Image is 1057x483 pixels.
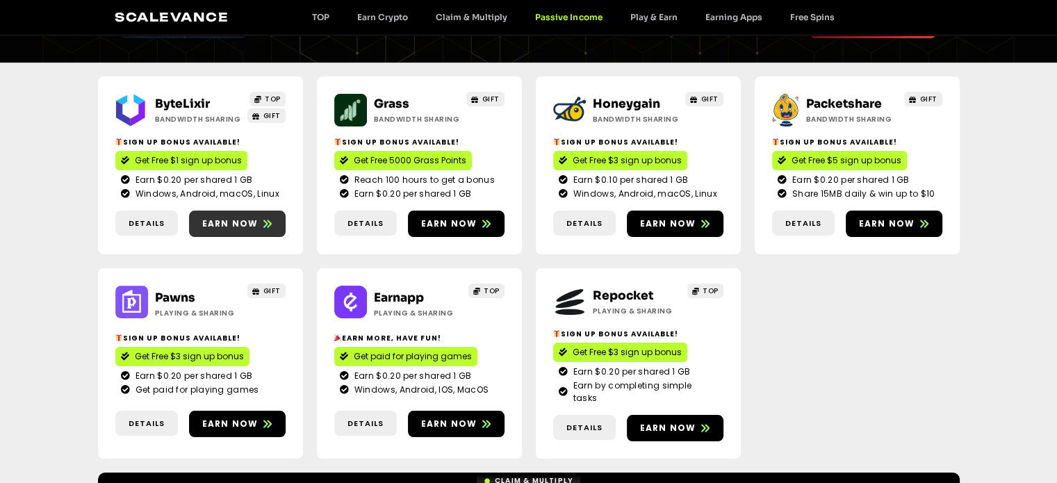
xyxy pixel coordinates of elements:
[553,329,723,339] h2: Sign Up Bonus Available!
[468,284,505,298] a: TOP
[115,411,178,436] a: Details
[334,334,341,341] img: 🎉
[155,97,210,111] a: ByteLixir
[374,308,461,318] h2: Playing & Sharing
[521,12,616,22] a: Passive Income
[129,418,165,429] span: Details
[263,110,281,121] span: GIFT
[129,218,165,229] span: Details
[132,384,259,396] span: Get paid for playing games
[691,12,776,22] a: Earning Apps
[904,92,942,106] a: GIFT
[115,137,286,147] h2: Sign up bonus available!
[805,97,881,111] a: Packetshare
[553,330,560,337] img: 🎁
[553,415,616,441] a: Details
[553,137,723,147] h2: Sign up bonus available!
[155,114,242,124] h2: Bandwidth Sharing
[115,10,229,24] a: Scalevance
[640,218,696,230] span: Earn now
[566,218,603,229] span: Details
[115,347,249,366] a: Get Free $3 sign up bonus
[155,290,195,305] a: Pawns
[703,286,719,296] span: TOP
[115,211,178,236] a: Details
[792,154,901,167] span: Get Free $5 sign up bonus
[466,92,505,106] a: GIFT
[132,370,253,382] span: Earn $0.20 per shared 1 GB
[334,333,505,343] h2: Earn More, Have Fun!
[593,288,653,303] a: Repocket
[570,188,717,200] span: Windows, Android, macOS, Linux
[553,343,687,362] a: Get Free $3 sign up bonus
[351,188,472,200] span: Earn $0.20 per shared 1 GB
[772,137,942,147] h2: Sign up bonus available!
[334,151,472,170] a: Get Free 5000 Grass Points
[846,211,942,237] a: Earn now
[593,114,680,124] h2: Bandwidth Sharing
[298,12,848,22] nav: Menu
[685,92,723,106] a: GIFT
[374,290,424,305] a: Earnapp
[298,12,343,22] a: TOP
[570,174,689,186] span: Earn $0.10 per shared 1 GB
[354,350,472,363] span: Get paid for playing games
[593,97,660,111] a: Honeygain
[421,418,477,430] span: Earn now
[484,286,500,296] span: TOP
[553,138,560,145] img: 🎁
[776,12,848,22] a: Free Spins
[772,211,835,236] a: Details
[334,211,397,236] a: Details
[374,114,461,124] h2: Bandwidth Sharing
[593,306,680,316] h2: Playing & Sharing
[687,284,723,298] a: TOP
[805,114,892,124] h2: Bandwidth Sharing
[701,94,719,104] span: GIFT
[202,418,259,430] span: Earn now
[354,154,466,167] span: Get Free 5000 Grass Points
[155,308,242,318] h2: Playing & Sharing
[247,284,286,298] a: GIFT
[189,411,286,437] a: Earn now
[627,415,723,441] a: Earn now
[374,97,409,111] a: Grass
[115,151,247,170] a: Get Free $1 sign up bonus
[334,138,341,145] img: 🎁
[408,411,505,437] a: Earn now
[132,174,253,186] span: Earn $0.20 per shared 1 GB
[640,422,696,434] span: Earn now
[115,334,122,341] img: 🎁
[334,137,505,147] h2: Sign up bonus available!
[408,211,505,237] a: Earn now
[772,151,907,170] a: Get Free $5 sign up bonus
[421,218,477,230] span: Earn now
[263,286,281,296] span: GIFT
[789,174,910,186] span: Earn $0.20 per shared 1 GB
[573,154,682,167] span: Get Free $3 sign up bonus
[616,12,691,22] a: Play & Earn
[189,211,286,237] a: Earn now
[343,12,422,22] a: Earn Crypto
[573,346,682,359] span: Get Free $3 sign up bonus
[920,94,937,104] span: GIFT
[135,350,244,363] span: Get Free $3 sign up bonus
[785,218,821,229] span: Details
[247,108,286,123] a: GIFT
[351,370,472,382] span: Earn $0.20 per shared 1 GB
[422,12,521,22] a: Claim & Multiply
[553,211,616,236] a: Details
[334,347,477,366] a: Get paid for playing games
[115,333,286,343] h2: Sign up bonus available!
[570,379,718,404] span: Earn by completing simple tasks
[789,188,935,200] span: Share 15MB daily & win up to $10
[553,151,687,170] a: Get Free $3 sign up bonus
[627,211,723,237] a: Earn now
[132,188,279,200] span: Windows, Android, macOS, Linux
[249,92,286,106] a: TOP
[334,411,397,436] a: Details
[351,174,495,186] span: Reach 100 hours to get a bonus
[347,218,384,229] span: Details
[482,94,500,104] span: GIFT
[859,218,915,230] span: Earn now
